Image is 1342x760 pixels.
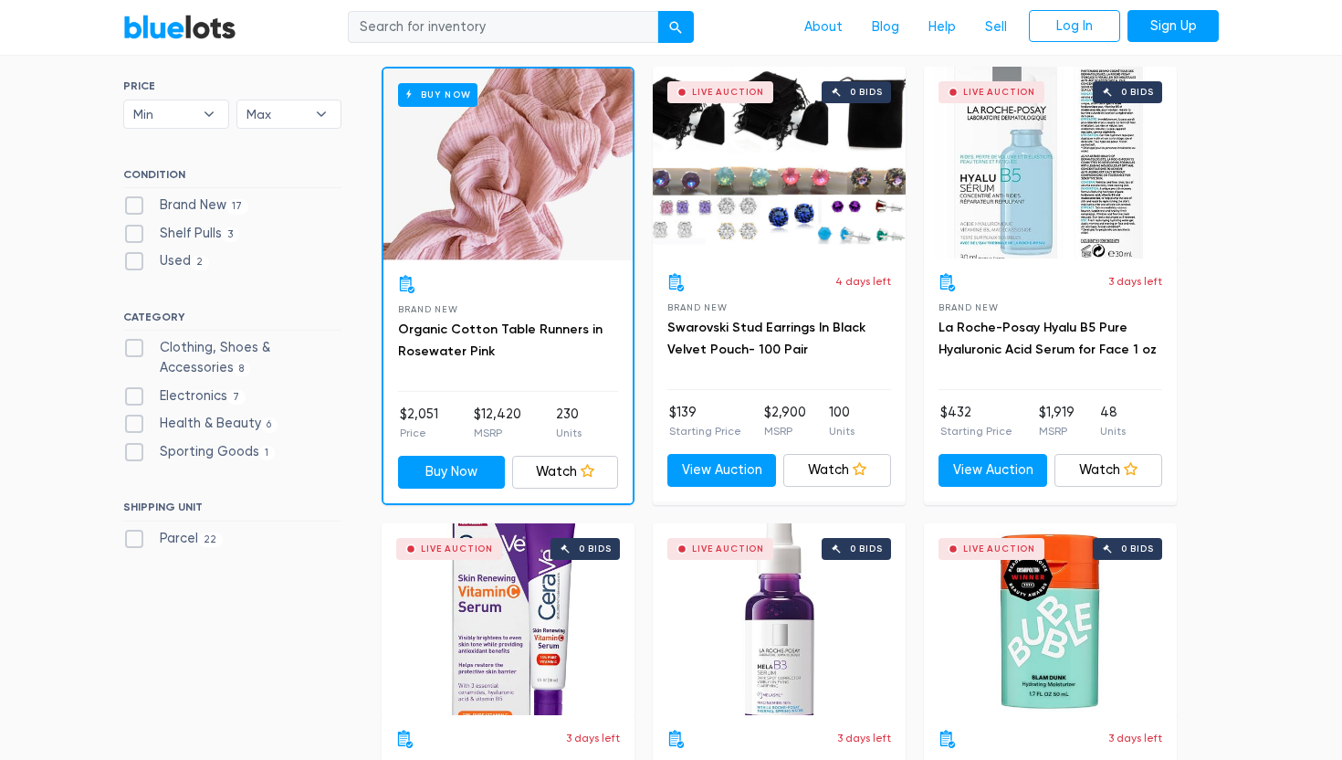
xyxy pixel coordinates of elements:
p: Units [556,425,582,441]
p: Units [829,423,854,439]
a: Sell [970,10,1022,45]
p: MSRP [764,423,806,439]
h6: SHIPPING UNIT [123,501,341,521]
li: $139 [669,403,741,439]
h6: PRICE [123,79,341,92]
div: Live Auction [963,88,1035,97]
input: Search for inventory [348,11,658,44]
span: Brand New [398,304,457,314]
li: $2,900 [764,403,806,439]
li: 48 [1100,403,1126,439]
label: Shelf Pulls [123,224,239,244]
a: Live Auction 0 bids [382,523,634,715]
span: 8 [234,362,250,376]
a: Swarovski Stud Earrings In Black Velvet Pouch- 100 Pair [667,320,865,357]
a: Buy Now [383,69,633,260]
p: 3 days left [837,730,891,746]
p: 3 days left [1108,730,1162,746]
li: $1,919 [1039,403,1075,439]
span: Max [246,100,307,128]
span: Min [133,100,194,128]
a: Watch [1054,454,1163,487]
a: Live Auction 0 bids [653,523,906,715]
p: Starting Price [940,423,1012,439]
h6: Buy Now [398,83,477,106]
a: Buy Now [398,456,505,489]
p: MSRP [1039,423,1075,439]
label: Brand New [123,195,248,216]
label: Health & Beauty [123,414,278,434]
a: Live Auction 0 bids [653,67,906,259]
li: $432 [940,403,1012,439]
span: 3 [222,227,239,242]
label: Used [123,251,209,271]
a: Watch [512,456,619,489]
a: Log In [1029,10,1120,43]
div: 0 bids [1121,88,1154,97]
a: Sign Up [1127,10,1219,43]
a: View Auction [938,454,1047,487]
h6: CONDITION [123,168,341,188]
a: Watch [783,454,892,487]
b: ▾ [302,100,341,128]
b: ▾ [190,100,228,128]
p: 4 days left [835,273,891,290]
p: MSRP [474,425,521,441]
label: Electronics [123,386,246,406]
a: BlueLots [123,14,236,40]
span: 1 [259,446,275,460]
p: Price [400,425,438,441]
a: Live Auction 0 bids [924,523,1177,715]
p: 3 days left [566,730,620,746]
span: 22 [198,533,223,547]
li: 230 [556,405,582,441]
a: Live Auction 0 bids [924,67,1177,259]
li: $12,420 [474,405,521,441]
a: Help [914,10,970,45]
div: Live Auction [692,88,764,97]
div: Live Auction [692,544,764,554]
a: View Auction [667,454,776,487]
h6: CATEGORY [123,311,341,331]
span: Brand New [667,302,727,312]
label: Parcel [123,529,223,549]
label: Sporting Goods [123,442,275,462]
a: La Roche-Posay Hyalu B5 Pure Hyaluronic Acid Serum for Face 1 oz [938,320,1157,357]
a: Organic Cotton Table Runners in Rosewater Pink [398,322,603,359]
div: 0 bids [850,88,883,97]
a: Blog [857,10,914,45]
span: 17 [226,199,248,214]
div: 0 bids [850,544,883,554]
div: Live Auction [963,544,1035,554]
span: Brand New [938,302,998,312]
p: Starting Price [669,423,741,439]
p: 3 days left [1108,273,1162,290]
span: 6 [261,417,278,432]
div: 0 bids [1121,544,1154,554]
div: Live Auction [421,544,493,554]
a: About [790,10,857,45]
li: $2,051 [400,405,438,441]
li: 100 [829,403,854,439]
span: 7 [227,390,246,405]
div: 0 bids [579,544,612,554]
p: Units [1100,423,1126,439]
span: 2 [191,256,209,270]
label: Clothing, Shoes & Accessories [123,338,341,377]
